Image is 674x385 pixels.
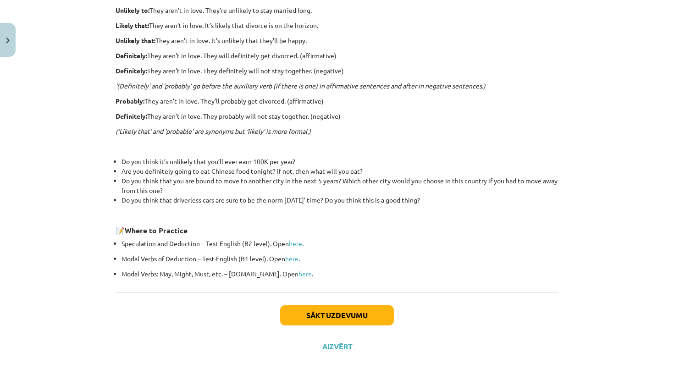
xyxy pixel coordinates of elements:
[116,51,558,60] p: They aren’t in love. They will definitely get divorced. (affirmative)
[116,97,144,105] strong: Probably:
[116,6,149,14] strong: Unlikely to:
[116,51,147,60] strong: Definitely:
[116,82,486,90] em: ‘(Definitely’ and ‘probably’ go before the auxiliary verb (if there is one) in affirmative senten...
[6,38,10,44] img: icon-close-lesson-0947bae3869378f0d4975bcd49f059093ad1ed9edebbc8119c70593378902aed.svg
[298,269,312,278] a: here
[122,157,558,166] li: Do you think it’s unlikely that you’ll ever earn 100K per year?
[116,36,155,44] strong: Unlikely that:
[116,111,558,121] p: They aren’t in love. They probably will not stay together. (negative)
[116,66,558,76] p: They aren’t in love. They definitely will not stay together. (negative)
[116,66,147,75] strong: Definitely:
[116,127,311,135] em: (‘Likely that’ and ‘probable’ are synonyms but ‘likely’ is more formal.)
[122,195,558,214] li: Do you think that driverless cars are sure to be the norm [DATE]’ time? Do you think this is a go...
[116,21,149,29] strong: Likely that:
[125,225,188,235] strong: Where to Practice
[122,176,558,195] li: Do you think that you are bound to move to another city in the next 5 years? Which other city wou...
[116,5,558,15] p: They aren’t in love. They’re unlikely to stay married long.
[122,254,558,264] p: Modal Verbs of Deduction – Test-English (B1 level). Open .
[122,269,558,279] p: Modal Verbs: May, Might, Must, etc. – [DOMAIN_NAME]. Open .
[280,305,394,325] button: Sākt uzdevumu
[116,21,558,30] p: They aren’t in love. It’s likely that divorce is on the horizon.
[116,96,558,106] p: They aren’t in love. They’ll probably get divorced. (affirmative)
[122,166,558,176] li: Are you definitely going to eat Chinese food tonight? If not, then what will you eat?
[116,36,558,45] p: They aren’t in love. It’s unlikely that they’ll be happy.
[289,239,302,247] a: here
[285,254,298,263] a: here
[320,342,354,351] button: Aizvērt
[122,239,558,248] p: Speculation and Deduction – Test-English (B2 level). Open .
[116,112,147,120] strong: Definitely:
[116,219,558,236] h3: 📝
